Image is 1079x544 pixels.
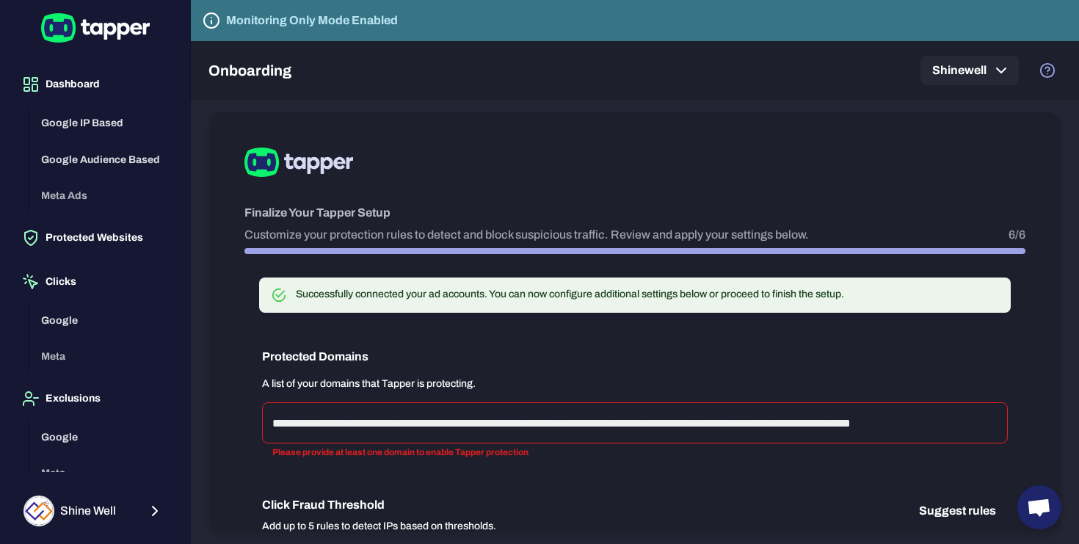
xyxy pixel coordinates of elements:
[29,313,178,325] a: Google
[29,302,178,339] button: Google
[12,261,178,302] button: Clicks
[29,419,178,456] button: Google
[244,204,1025,222] h6: Finalize Your Tapper Setup
[1017,485,1061,529] div: Open chat
[29,105,178,142] button: Google IP Based
[244,228,809,242] p: Customize your protection rules to detect and block suspicious traffic. Review and apply your set...
[12,490,178,532] button: Shine WellShine Well
[12,391,178,404] a: Exclusions
[60,504,116,518] span: Shine Well
[29,142,178,178] button: Google Audience Based
[262,377,1008,391] p: A list of your domains that Tapper is protecting.
[262,496,638,514] h6: Click Fraud Threshold
[25,497,53,525] img: Shine Well
[203,12,220,29] svg: Tapper is not blocking any fraudulent activity for this domain
[907,496,1008,526] button: Suggest rules
[296,288,844,301] div: Successfully connected your ad accounts. You can now configure additional settings below or proce...
[920,56,1019,85] button: Shinewell
[1009,228,1025,242] p: 6/6
[226,12,398,29] h6: Monitoring Only Mode Enabled
[29,429,178,442] a: Google
[208,62,291,79] h5: Onboarding
[12,275,178,287] a: Clicks
[272,446,998,460] p: Please provide at least one domain to enable Tapper protection
[12,64,178,105] button: Dashboard
[12,217,178,258] button: Protected Websites
[12,77,178,90] a: Dashboard
[12,378,178,419] button: Exclusions
[29,152,178,164] a: Google Audience Based
[29,116,178,128] a: Google IP Based
[12,231,178,243] a: Protected Websites
[262,348,1008,366] h6: Protected Domains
